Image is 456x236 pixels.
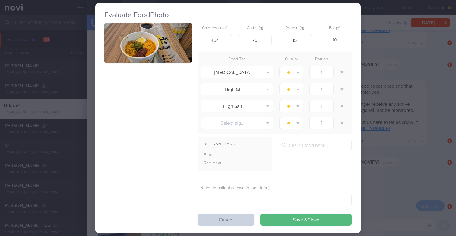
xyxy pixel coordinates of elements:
div: 10 [318,34,352,47]
div: Fruit [198,151,236,160]
input: 1.0 [309,83,334,95]
button: Save &Close [260,214,352,226]
input: 250 [198,34,232,46]
div: Quality [276,55,306,64]
button: High GI [201,83,273,95]
button: [MEDICAL_DATA] [201,66,273,78]
div: Relevant Tags [198,141,272,148]
div: Food Tag [198,55,276,64]
button: Cancel [198,214,254,226]
input: 1.0 [309,66,334,78]
label: Calories (kcal) [200,26,230,31]
label: Carbs (g) [240,26,270,31]
button: Select tag... [201,117,273,129]
input: 33 [238,34,272,46]
h2: Evaluate Food Photo [104,11,352,20]
div: Portion [306,55,337,64]
input: 1.0 [309,117,334,129]
input: 9 [278,34,312,46]
input: 1.0 [309,100,334,112]
label: Notes to patient (shown in their feed) [200,186,349,191]
button: High Salt [201,100,273,112]
div: Red Meat [198,159,236,168]
label: Fat (g) [320,26,350,31]
label: Protein (g) [280,26,309,31]
input: Search food bank... [278,139,352,151]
